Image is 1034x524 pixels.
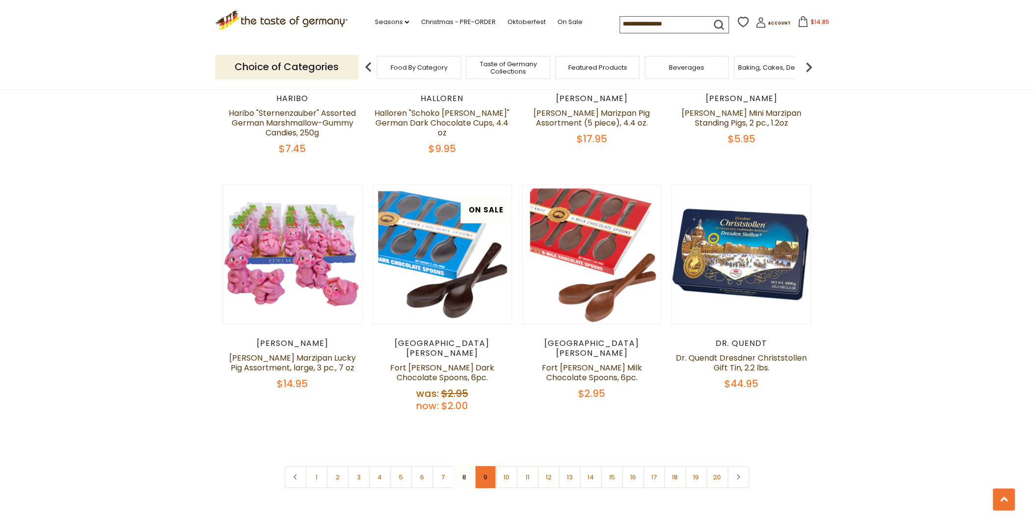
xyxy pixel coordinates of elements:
img: previous arrow [359,57,378,77]
img: Fort Knox Dark Chocolate Spoons, 6pc. [373,185,512,324]
a: 19 [686,466,708,488]
div: [PERSON_NAME] [522,94,662,104]
a: 9 [475,466,497,488]
a: 13 [559,466,581,488]
a: 7 [432,466,454,488]
span: $5.95 [728,132,755,146]
div: Haribo [223,94,363,104]
span: $44.95 [725,377,759,391]
a: 15 [601,466,623,488]
a: 1 [306,466,328,488]
label: Was: [416,387,439,400]
span: $2.95 [441,387,468,400]
a: 11 [517,466,539,488]
div: [GEOGRAPHIC_DATA][PERSON_NAME] [372,339,512,358]
a: Halloren "Schoko [PERSON_NAME]" German Dark Chocolate Cups, 4.4 oz [374,107,509,138]
a: 12 [538,466,560,488]
div: [PERSON_NAME] [672,94,812,104]
img: Dr. Quendt Dresdner Christstollen Gift Tin, 2.2 lbs. [672,185,811,324]
a: 5 [390,466,412,488]
a: 17 [643,466,665,488]
a: Beverages [669,64,705,71]
a: Oktoberfest [507,17,546,27]
a: 14 [580,466,602,488]
label: Now: [416,399,439,413]
a: 2 [327,466,349,488]
div: Dr. Quendt [672,339,812,348]
span: $7.45 [279,142,306,156]
span: $17.95 [577,132,607,146]
a: Haribo "Sternenzauber" Assorted German Marshmallow-Gummy Candies, 250g [229,107,356,138]
a: 3 [348,466,370,488]
a: 16 [622,466,644,488]
p: Choice of Categories [215,55,359,79]
a: [PERSON_NAME] Marzipan Lucky Pig Assortment, large, 3 pc., 7 oz [229,352,356,373]
a: Food By Category [391,64,448,71]
a: Christmas - PRE-ORDER [421,17,496,27]
a: Featured Products [568,64,627,71]
a: 18 [664,466,687,488]
button: $14.85 [793,16,835,31]
a: 6 [411,466,433,488]
img: Fort Knox Milk Chocolate Spoons, 6pc. [523,185,662,324]
img: next arrow [799,57,819,77]
span: Account [769,21,791,26]
a: Fort [PERSON_NAME] Milk Chocolate Spoons, 6pc. [542,362,642,383]
span: $9.95 [428,142,456,156]
a: Account [756,17,791,31]
img: Funsch Marzipan Lucky Pig Assortment, large, 3 pc., 7 oz [223,185,362,324]
div: [GEOGRAPHIC_DATA][PERSON_NAME] [522,339,662,358]
a: 10 [496,466,518,488]
div: [PERSON_NAME] [223,339,363,348]
a: 4 [369,466,391,488]
a: On Sale [557,17,583,27]
a: [PERSON_NAME] Mini Marzipan Standing Pigs, 2 pc., 1.2oz [682,107,801,129]
a: [PERSON_NAME] Marizpan Pig Assortment (5 piece), 4.4 oz. [534,107,650,129]
div: Halloren [372,94,512,104]
a: Baking, Cakes, Desserts [739,64,815,71]
a: 20 [707,466,729,488]
a: Fort [PERSON_NAME] Dark Chocolate Spoons, 6pc. [390,362,494,383]
a: Dr. Quendt Dresdner Christstollen Gift Tin, 2.2 lbs. [676,352,807,373]
span: $14.85 [811,18,829,26]
a: Seasons [375,17,409,27]
a: Taste of Germany Collections [469,60,548,75]
span: $14.95 [277,377,308,391]
span: $2.00 [441,399,468,413]
span: $2.95 [579,387,606,400]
